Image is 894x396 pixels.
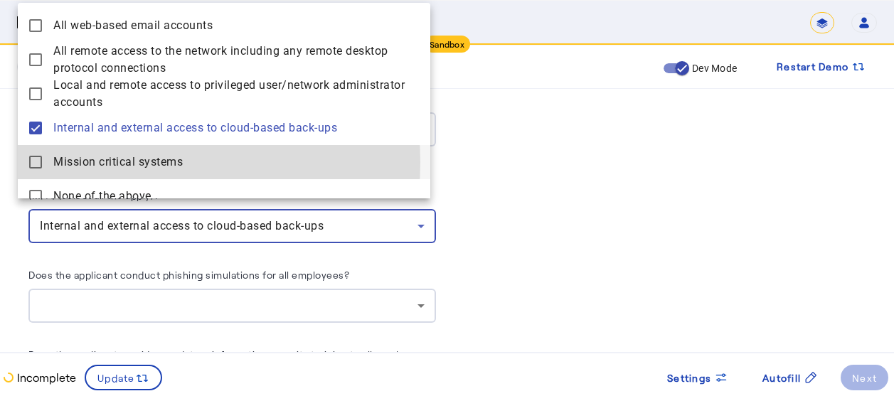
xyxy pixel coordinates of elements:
span: Mission critical systems [53,154,419,171]
span: Local and remote access to privileged user/network administrator accounts [53,77,419,111]
span: None of the above [53,188,419,205]
span: All web-based email accounts [53,17,419,34]
span: All remote access to the network including any remote desktop protocol connections [53,43,419,77]
span: Internal and external access to cloud-based back-ups [53,119,419,137]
